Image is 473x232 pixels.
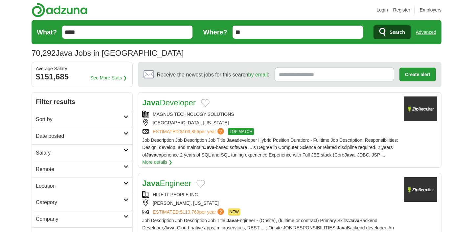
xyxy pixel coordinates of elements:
[227,137,237,143] strong: Java
[36,66,128,71] div: Average Salary
[227,218,237,223] strong: Java
[142,98,160,107] strong: Java
[153,208,225,216] a: ESTIMATED:$113,769per year?
[90,74,127,81] a: See More Stats ❯
[153,128,225,135] a: ESTIMATED:$103,856per year?
[164,225,174,230] strong: Java
[146,152,156,158] strong: Java
[416,26,436,39] a: Advanced
[32,49,184,57] h1: Java Jobs in [GEOGRAPHIC_DATA]
[196,180,205,188] button: Add to favorite jobs
[32,161,132,178] a: Remote
[36,132,124,140] h2: Date posted
[32,3,87,17] img: Adzuna logo
[32,178,132,194] a: Location
[36,149,124,157] h2: Salary
[36,115,124,124] h2: Sort by
[393,6,410,13] a: Register
[36,198,124,207] h2: Category
[142,158,172,166] a: More details ❯
[37,27,57,37] label: What?
[142,119,399,126] div: [GEOGRAPHIC_DATA], [US_STATE]
[180,209,199,215] span: $113,769
[32,194,132,211] a: Category
[404,96,437,121] img: Company logo
[390,26,405,39] span: Search
[142,200,399,207] div: [PERSON_NAME], [US_STATE]
[32,111,132,128] a: Sort by
[228,128,254,135] span: TOP MATCH
[142,111,399,118] div: MAGNUS TECHNOLOGY SOLUTIONS
[36,165,124,174] h2: Remote
[248,72,268,77] a: by email
[404,177,437,202] img: Company logo
[142,137,398,158] span: Job Description Job Description Job Title: developer Hybrid Position Duration: - Fulltime Job Des...
[36,215,124,223] h2: Company
[32,144,132,161] a: Salary
[337,225,347,230] strong: Java
[157,71,269,79] span: Receive the newest jobs for this search :
[344,152,354,158] strong: Java
[420,6,441,13] a: Employers
[228,208,240,216] span: NEW
[203,27,227,37] label: Where?
[142,191,399,198] div: HIRE IT PEOPLE INC
[349,218,359,223] strong: Java
[204,145,214,150] strong: Java
[376,6,388,13] a: Login
[217,128,224,135] span: ?
[373,25,411,39] button: Search
[180,129,199,134] span: $103,856
[142,179,191,188] a: JavaEngineer
[217,208,224,215] span: ?
[201,99,210,107] button: Add to favorite jobs
[32,211,132,227] a: Company
[32,93,132,111] h2: Filter results
[399,68,436,81] button: Create alert
[32,47,56,59] span: 70,292
[36,71,128,83] div: $151,685
[32,128,132,144] a: Date posted
[142,98,196,107] a: JavaDeveloper
[142,179,160,188] strong: Java
[36,182,124,190] h2: Location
